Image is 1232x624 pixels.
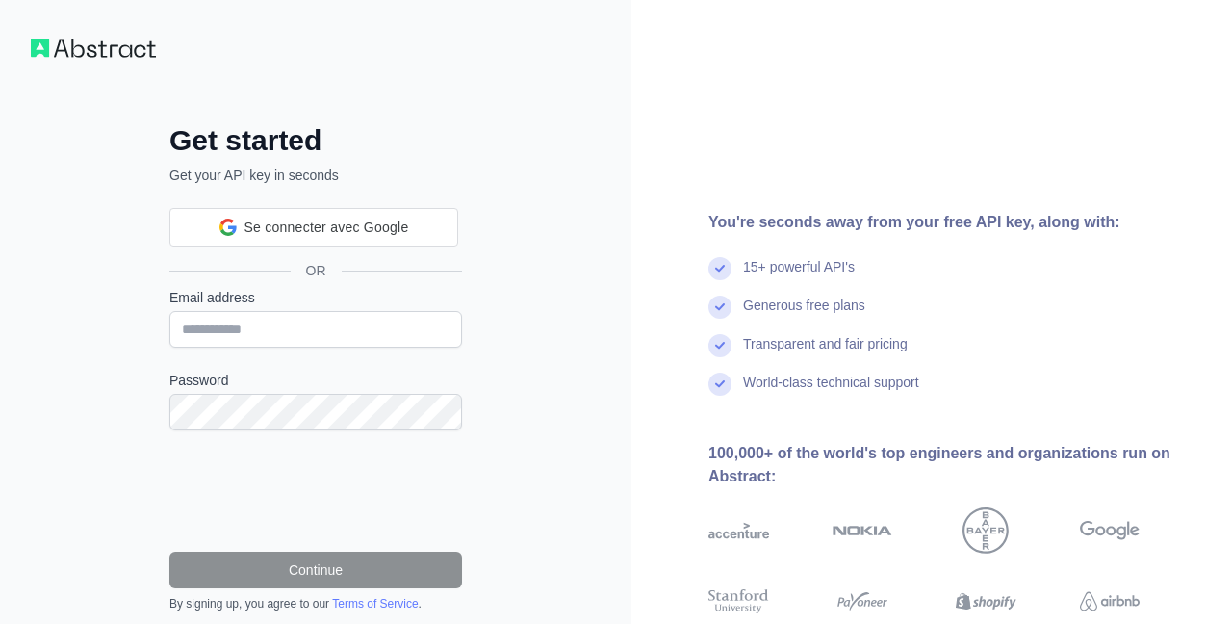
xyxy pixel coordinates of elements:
div: By signing up, you agree to our . [169,596,462,611]
label: Password [169,371,462,390]
span: OR [291,261,342,280]
img: payoneer [833,586,893,616]
a: Terms of Service [332,597,418,611]
img: nokia [833,507,893,554]
span: Se connecter avec Google [244,218,409,238]
div: Generous free plans [743,296,865,334]
img: shopify [956,586,1016,616]
iframe: reCAPTCHA [169,454,462,529]
img: check mark [708,296,731,319]
button: Continue [169,552,462,588]
div: Se connecter avec Google [169,208,458,247]
img: check mark [708,334,731,357]
img: airbnb [1080,586,1141,616]
img: Workflow [31,39,156,58]
img: stanford university [708,586,769,616]
img: check mark [708,373,731,396]
div: You're seconds away from your free API key, along with: [708,211,1201,234]
div: Transparent and fair pricing [743,334,908,373]
img: google [1080,507,1141,554]
p: Get your API key in seconds [169,166,462,185]
div: World-class technical support [743,373,919,411]
h2: Get started [169,123,462,158]
img: accenture [708,507,769,554]
div: 100,000+ of the world's top engineers and organizations run on Abstract: [708,442,1201,488]
img: bayer [962,507,1009,554]
label: Email address [169,288,462,307]
img: check mark [708,257,731,280]
div: 15+ powerful API's [743,257,855,296]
